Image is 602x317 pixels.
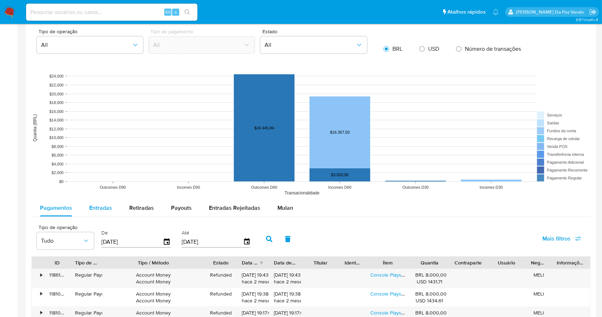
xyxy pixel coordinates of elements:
input: Pesquise usuários ou casos... [26,8,197,17]
a: Sair [589,8,597,16]
button: search-icon [180,7,195,17]
p: patricia.varelo@mercadopago.com.br [516,9,587,15]
a: Notificações [493,9,499,15]
span: Alt [165,9,171,15]
span: Atalhos rápidos [447,8,486,16]
span: 3.157.1-hotfix-5 [576,17,598,23]
span: s [175,9,177,15]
